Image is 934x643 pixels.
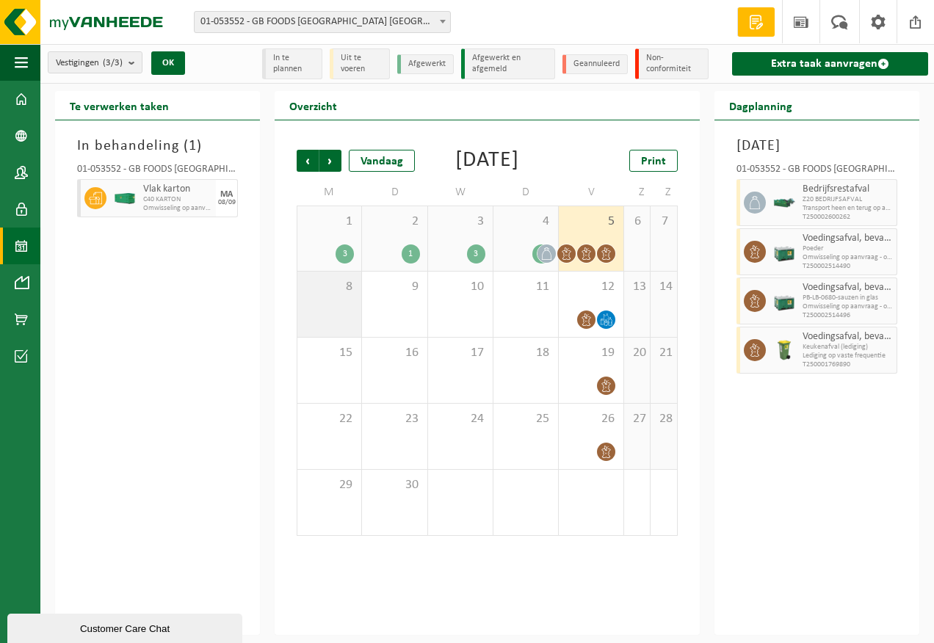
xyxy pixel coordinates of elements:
img: PB-LB-0680-HPE-GN-01 [773,241,795,263]
span: Keukenafval (lediging) [803,343,893,352]
span: 17 [435,345,485,361]
span: Vlak karton [143,184,212,195]
span: 24 [435,411,485,427]
span: 9 [369,279,419,295]
span: Z20 BEDRIJFSAFVAL [803,195,893,204]
span: Voedingsafval, bevat producten van dierlijke oorsprong, gemengde verpakking (exclusief glas), cat... [803,233,893,244]
button: OK [151,51,185,75]
span: 23 [369,411,419,427]
span: 01-053552 - GB FOODS BELGIUM NV - PUURS-SINT-AMANDS [195,12,450,32]
span: Lediging op vaste frequentie [803,352,893,360]
li: Uit te voeren [330,48,390,79]
span: 26 [566,411,616,427]
iframe: chat widget [7,611,245,643]
span: Omwisseling op aanvraag [143,204,212,213]
div: 08/09 [218,199,236,206]
span: 19 [566,345,616,361]
td: W [428,179,493,206]
span: Voedingsafval, bevat producten van dierlijke oorsprong, onverpakt, categorie 3 [803,331,893,343]
span: 22 [305,411,354,427]
li: Geannuleerd [562,54,628,74]
span: 12 [566,279,616,295]
span: 1 [189,139,197,153]
h2: Dagplanning [714,91,807,120]
div: 01-053552 - GB FOODS [GEOGRAPHIC_DATA] [GEOGRAPHIC_DATA] - PUURS-SINT-AMANDS [736,164,897,179]
span: 14 [658,279,669,295]
img: PB-LB-0680-HPE-GN-01 [773,290,795,312]
span: 7 [658,214,669,230]
img: WB-0140-HPE-GN-50 [773,339,795,361]
span: 28 [658,411,669,427]
span: 8 [305,279,354,295]
span: 4 [501,214,551,230]
li: Afgewerkt [397,54,454,74]
span: C40 KARTON [143,195,212,204]
span: Bedrijfsrestafval [803,184,893,195]
div: MA [220,190,233,199]
span: Print [641,156,666,167]
span: Poeder [803,244,893,253]
img: HK-XC-40-GN-00 [114,193,136,204]
div: 2 [532,244,551,264]
h3: In behandeling ( ) [77,135,238,157]
a: Extra taak aanvragen [732,52,928,76]
div: 3 [467,244,485,264]
td: M [297,179,362,206]
span: 6 [631,214,642,230]
span: 13 [631,279,642,295]
span: T250002514490 [803,262,893,271]
div: 01-053552 - GB FOODS [GEOGRAPHIC_DATA] [GEOGRAPHIC_DATA] - PUURS-SINT-AMANDS [77,164,238,179]
count: (3/3) [103,58,123,68]
h3: [DATE] [736,135,897,157]
span: 15 [305,345,354,361]
td: Z [651,179,677,206]
span: Volgende [319,150,341,172]
span: 01-053552 - GB FOODS BELGIUM NV - PUURS-SINT-AMANDS [194,11,451,33]
span: 29 [305,477,354,493]
span: Vorige [297,150,319,172]
span: T250001769890 [803,360,893,369]
span: PB-LB-0680-sauzen in glas [803,294,893,302]
td: D [493,179,559,206]
span: 30 [369,477,419,493]
span: 18 [501,345,551,361]
li: Afgewerkt en afgemeld [461,48,555,79]
span: Voedingsafval, bevat producten van dierlijke oorsprong, glazen verpakking, categorie 3 [803,282,893,294]
h2: Overzicht [275,91,352,120]
h2: Te verwerken taken [55,91,184,120]
span: 10 [435,279,485,295]
span: Omwisseling op aanvraag - op geplande route (incl. verwerking) [803,302,893,311]
span: 11 [501,279,551,295]
div: 1 [402,244,420,264]
span: 2 [369,214,419,230]
span: Omwisseling op aanvraag - op geplande route (incl. verwerking) [803,253,893,262]
span: 27 [631,411,642,427]
div: [DATE] [455,150,519,172]
span: Vestigingen [56,52,123,74]
td: Z [624,179,651,206]
span: 1 [305,214,354,230]
span: T250002514496 [803,311,893,320]
li: In te plannen [262,48,322,79]
li: Non-conformiteit [635,48,709,79]
div: 3 [336,244,354,264]
span: 16 [369,345,419,361]
td: V [559,179,624,206]
button: Vestigingen(3/3) [48,51,142,73]
span: T250002600262 [803,213,893,222]
a: Print [629,150,678,172]
span: 21 [658,345,669,361]
span: 25 [501,411,551,427]
span: 20 [631,345,642,361]
td: D [362,179,427,206]
img: HK-XZ-20-GN-01 [773,197,795,208]
span: 3 [435,214,485,230]
div: Vandaag [349,150,415,172]
span: Transport heen en terug op aanvraag [803,204,893,213]
span: 5 [566,214,616,230]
